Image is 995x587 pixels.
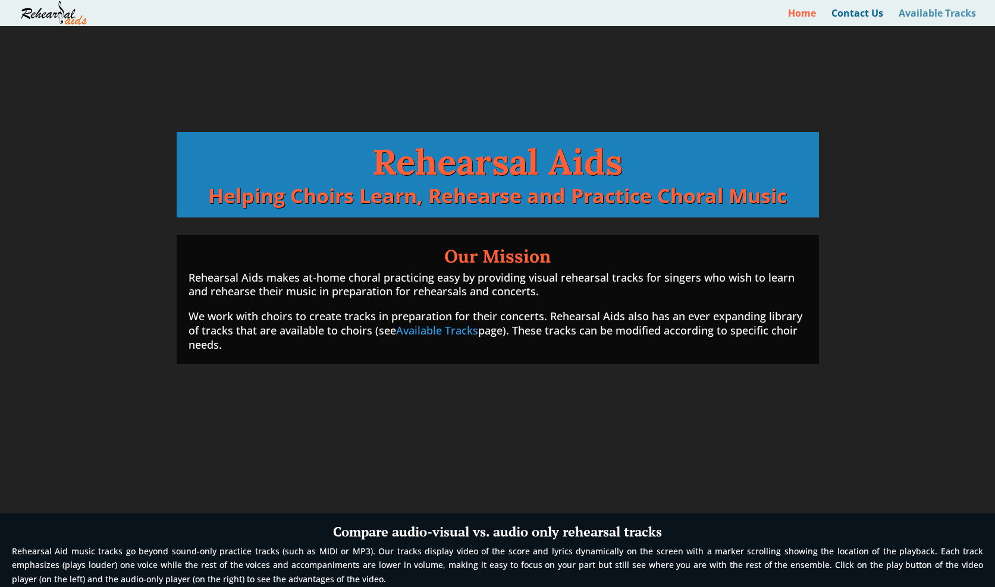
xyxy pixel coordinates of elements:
[899,9,976,26] a: Available Tracks
[788,9,816,26] a: Home
[12,525,983,544] h3: Compare audio-visual vs. audio only rehearsal tracks
[831,9,883,26] a: Contact Us
[444,245,551,267] strong: Our Mission
[396,323,478,337] a: Available Tracks
[189,310,807,352] p: We work with choirs to create tracks in preparation for their concerts. Rehearsal Aids also has a...
[189,185,807,206] p: Helping Choirs Learn, Rehearse and Practice Choral Music
[189,144,807,185] h1: Rehearsal Aids
[189,271,807,310] p: Rehearsal Aids makes at-home choral practicing easy by providing visual rehearsal tracks for sing...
